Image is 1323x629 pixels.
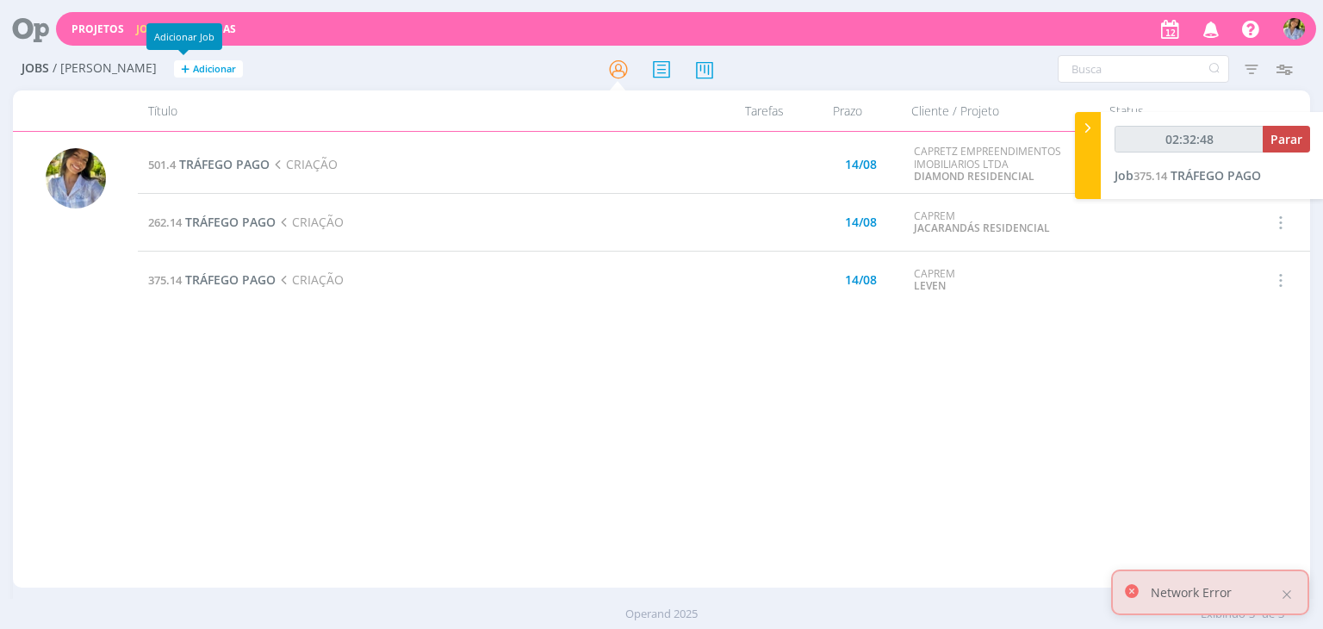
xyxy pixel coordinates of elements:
[185,214,276,230] span: TRÁFEGO PAGO
[1283,14,1306,44] button: A
[53,61,157,76] span: / [PERSON_NAME]
[173,22,236,36] a: Conversas
[1099,90,1245,131] div: Status
[276,214,343,230] span: CRIAÇÃO
[914,146,1091,183] div: CAPRETZ EMPREENDIMENTOS IMOBILIARIOS LTDA
[691,90,794,131] div: Tarefas
[46,148,106,209] img: A
[71,22,124,36] a: Projetos
[148,214,276,230] a: 262.14TRÁFEGO PAGO
[914,169,1034,184] a: DIAMOND RESIDENCIAL
[1283,18,1305,40] img: A
[1263,126,1310,153] button: Parar
[148,157,176,172] span: 501.4
[131,22,166,36] button: Jobs
[148,215,182,230] span: 262.14
[148,271,276,288] a: 375.14TRÁFEGO PAGO
[1151,583,1232,601] p: Network Error
[845,274,877,286] div: 14/08
[181,60,189,78] span: +
[276,271,343,288] span: CRIAÇÃO
[1270,131,1302,147] span: Parar
[845,159,877,171] div: 14/08
[1115,167,1261,184] a: Job375.14TRÁFEGO PAGO
[1171,167,1261,184] span: TRÁFEGO PAGO
[148,156,270,172] a: 501.4TRÁFEGO PAGO
[146,23,222,50] div: Adicionar Job
[66,22,129,36] button: Projetos
[901,90,1099,131] div: Cliente / Projeto
[845,216,877,228] div: 14/08
[914,221,1050,235] a: JACARANDÁS RESIDENCIAL
[185,271,276,288] span: TRÁFEGO PAGO
[22,61,49,76] span: Jobs
[1134,168,1167,184] span: 375.14
[174,60,243,78] button: +Adicionar
[138,90,690,131] div: Título
[914,268,1091,293] div: CAPREM
[794,90,901,131] div: Prazo
[148,272,182,288] span: 375.14
[168,22,241,36] button: Conversas
[914,210,1091,235] div: CAPREM
[270,156,337,172] span: CRIAÇÃO
[179,156,270,172] span: TRÁFEGO PAGO
[193,64,236,75] span: Adicionar
[914,278,946,293] a: LEVEN
[136,22,161,36] a: Jobs
[1058,55,1229,83] input: Busca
